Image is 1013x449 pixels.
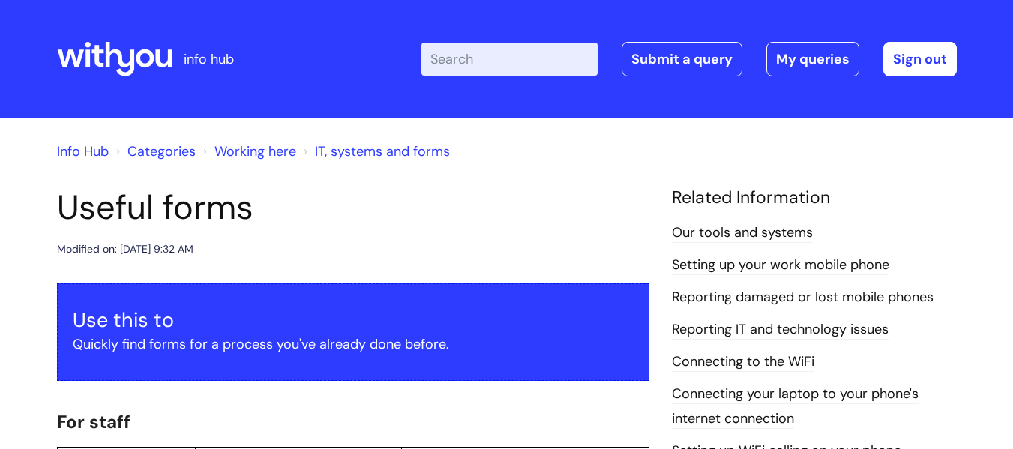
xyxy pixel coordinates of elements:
[57,142,109,160] a: Info Hub
[300,139,450,163] li: IT, systems and forms
[57,410,130,433] span: For staff
[214,142,296,160] a: Working here
[73,332,634,356] p: Quickly find forms for a process you've already done before.
[57,240,193,259] div: Modified on: [DATE] 9:32 AM
[127,142,196,160] a: Categories
[112,139,196,163] li: Solution home
[57,187,649,228] h1: Useful forms
[672,385,919,428] a: Connecting your laptop to your phone's internet connection
[184,47,234,71] p: info hub
[421,43,598,76] input: Search
[199,139,296,163] li: Working here
[672,288,934,307] a: Reporting damaged or lost mobile phones
[883,42,957,76] a: Sign out
[766,42,859,76] a: My queries
[672,187,957,208] h4: Related Information
[672,256,889,275] a: Setting up your work mobile phone
[73,308,634,332] h3: Use this to
[315,142,450,160] a: IT, systems and forms
[672,223,813,243] a: Our tools and systems
[672,320,889,340] a: Reporting IT and technology issues
[622,42,742,76] a: Submit a query
[421,42,957,76] div: | -
[672,352,814,372] a: Connecting to the WiFi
